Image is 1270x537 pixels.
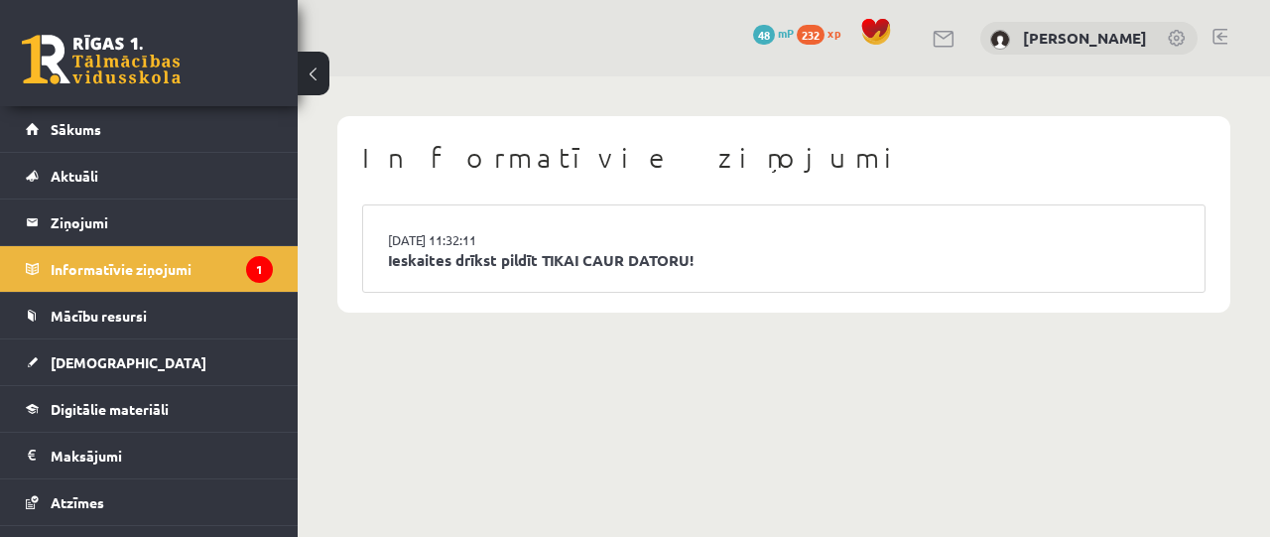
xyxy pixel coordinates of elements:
a: [DEMOGRAPHIC_DATA] [26,339,273,385]
a: Mācību resursi [26,293,273,338]
span: 48 [753,25,775,45]
a: Digitālie materiāli [26,386,273,432]
a: Informatīvie ziņojumi1 [26,246,273,292]
a: Atzīmes [26,479,273,525]
a: Aktuāli [26,153,273,199]
span: Mācību resursi [51,307,147,325]
legend: Ziņojumi [51,200,273,245]
a: 232 xp [797,25,850,41]
span: 232 [797,25,825,45]
a: Sākums [26,106,273,152]
a: [DATE] 11:32:11 [388,230,537,250]
span: Atzīmes [51,493,104,511]
a: [PERSON_NAME] [1023,28,1147,48]
a: Ieskaites drīkst pildīt TIKAI CAUR DATORU! [388,249,1180,272]
span: [DEMOGRAPHIC_DATA] [51,353,206,371]
a: Rīgas 1. Tālmācības vidusskola [22,35,181,84]
span: mP [778,25,794,41]
span: Sākums [51,120,101,138]
img: Fjodors Latatujevs [990,30,1010,50]
h1: Informatīvie ziņojumi [362,141,1206,175]
a: 48 mP [753,25,794,41]
span: Digitālie materiāli [51,400,169,418]
i: 1 [246,256,273,283]
legend: Maksājumi [51,433,273,478]
a: Maksājumi [26,433,273,478]
span: xp [827,25,840,41]
a: Ziņojumi [26,200,273,245]
legend: Informatīvie ziņojumi [51,246,273,292]
span: Aktuāli [51,167,98,185]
